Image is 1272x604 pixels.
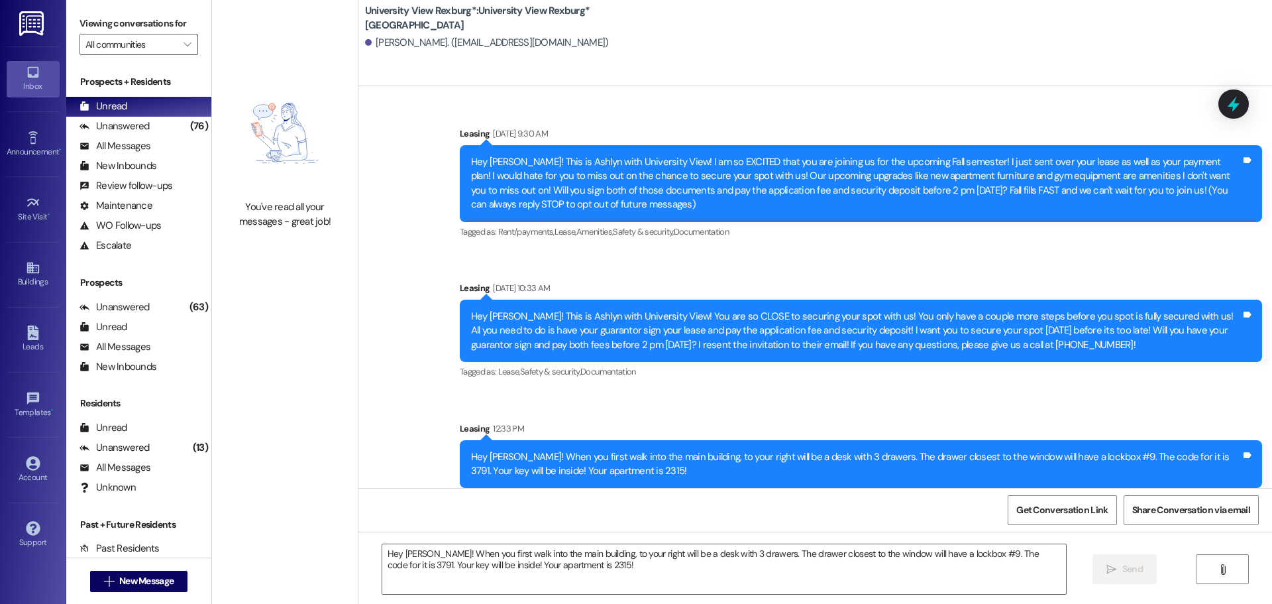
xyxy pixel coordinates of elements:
div: (63) [186,297,211,318]
div: Hey [PERSON_NAME]! This is Ashlyn with University View! I am so EXCITED that you are joining us f... [471,155,1241,212]
span: • [48,210,50,219]
div: (13) [189,438,211,458]
div: Hey [PERSON_NAME]! This is Ashlyn with University View! You are so CLOSE to securing your spot wi... [471,310,1241,352]
i:  [1106,564,1116,575]
span: Safety & security , [520,366,580,377]
span: • [59,145,61,154]
div: Prospects + Residents [66,75,211,89]
div: [DATE] 9:30 AM [490,127,548,141]
div: [DATE] 10:33 AM [490,281,550,295]
button: New Message [90,571,188,592]
span: Get Conversation Link [1016,503,1108,517]
img: ResiDesk Logo [19,11,46,36]
a: Leads [7,322,60,357]
div: Unread [79,320,127,334]
i:  [104,576,114,587]
div: You've read all your messages - great job! [227,200,343,229]
button: Send [1092,554,1157,584]
a: Support [7,517,60,553]
b: University View Rexburg*: University View Rexburg* [GEOGRAPHIC_DATA] [365,4,630,32]
div: Escalate [79,239,131,253]
label: Viewing conversations for [79,13,198,34]
input: All communities [85,34,177,55]
span: Amenities , [576,226,613,237]
i:  [1218,564,1228,575]
div: Past + Future Residents [66,518,211,532]
a: Buildings [7,257,60,292]
i:  [184,39,191,50]
a: Inbox [7,61,60,97]
span: Lease , [555,226,576,237]
span: • [51,406,53,415]
div: Leasing [460,281,1262,300]
div: Unknown [79,481,136,495]
div: Past Residents [79,542,160,556]
div: Unanswered [79,119,150,133]
div: Prospects [66,276,211,290]
div: Unanswered [79,300,150,314]
a: Site Visit • [7,192,60,227]
div: Unanswered [79,441,150,455]
div: Maintenance [79,199,152,213]
div: Hey [PERSON_NAME]! When you first walk into the main building, to your right will be a desk with ... [471,450,1241,479]
div: Tagged as: [460,222,1262,241]
div: Tagged as: [460,362,1262,381]
span: Send [1122,562,1143,576]
div: Review follow-ups [79,179,172,193]
div: All Messages [79,139,150,153]
div: New Inbounds [79,159,156,173]
div: New Inbounds [79,360,156,374]
div: 12:33 PM [490,422,524,436]
span: Rent/payments , [498,226,555,237]
div: Leasing [460,422,1262,440]
div: (76) [187,116,211,137]
div: All Messages [79,461,150,475]
div: Unread [79,99,127,113]
span: New Message [119,574,174,588]
div: WO Follow-ups [79,219,161,233]
a: Account [7,452,60,488]
span: Documentation [674,226,729,237]
div: Residents [66,396,211,410]
span: Documentation [580,366,636,377]
div: [PERSON_NAME]. ([EMAIL_ADDRESS][DOMAIN_NAME]) [365,36,609,50]
img: empty-state [227,73,343,194]
span: Lease , [498,366,520,377]
span: Share Conversation via email [1132,503,1250,517]
span: Safety & security , [613,226,673,237]
button: Get Conversation Link [1008,495,1116,525]
div: Leasing [460,127,1262,145]
div: Unread [79,421,127,435]
button: Share Conversation via email [1124,495,1259,525]
div: All Messages [79,340,150,354]
a: Templates • [7,387,60,423]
